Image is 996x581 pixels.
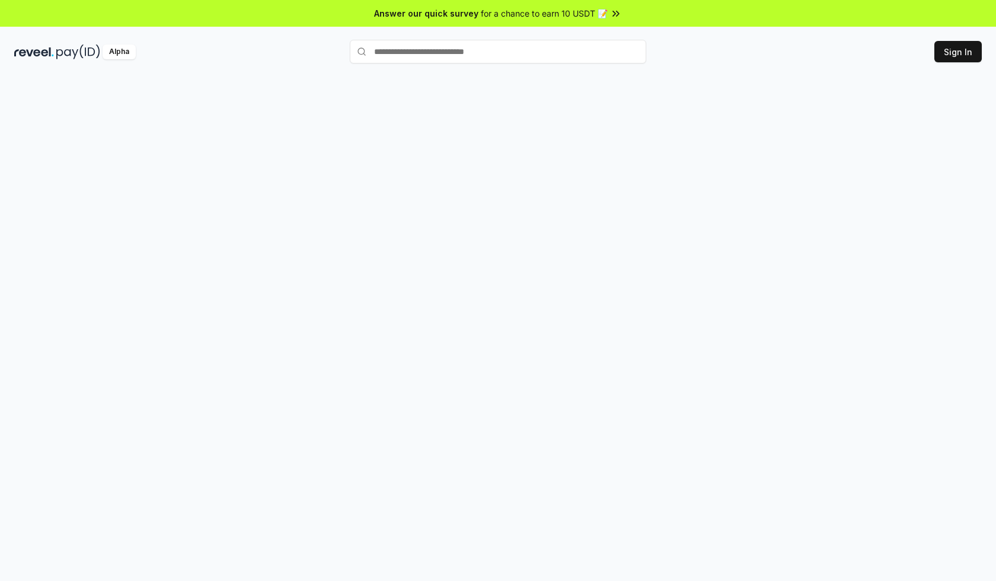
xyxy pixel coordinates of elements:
[934,41,982,62] button: Sign In
[56,45,100,59] img: pay_id
[481,7,608,20] span: for a chance to earn 10 USDT 📝
[14,45,54,59] img: reveel_dark
[103,45,136,59] div: Alpha
[374,7,478,20] span: Answer our quick survey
